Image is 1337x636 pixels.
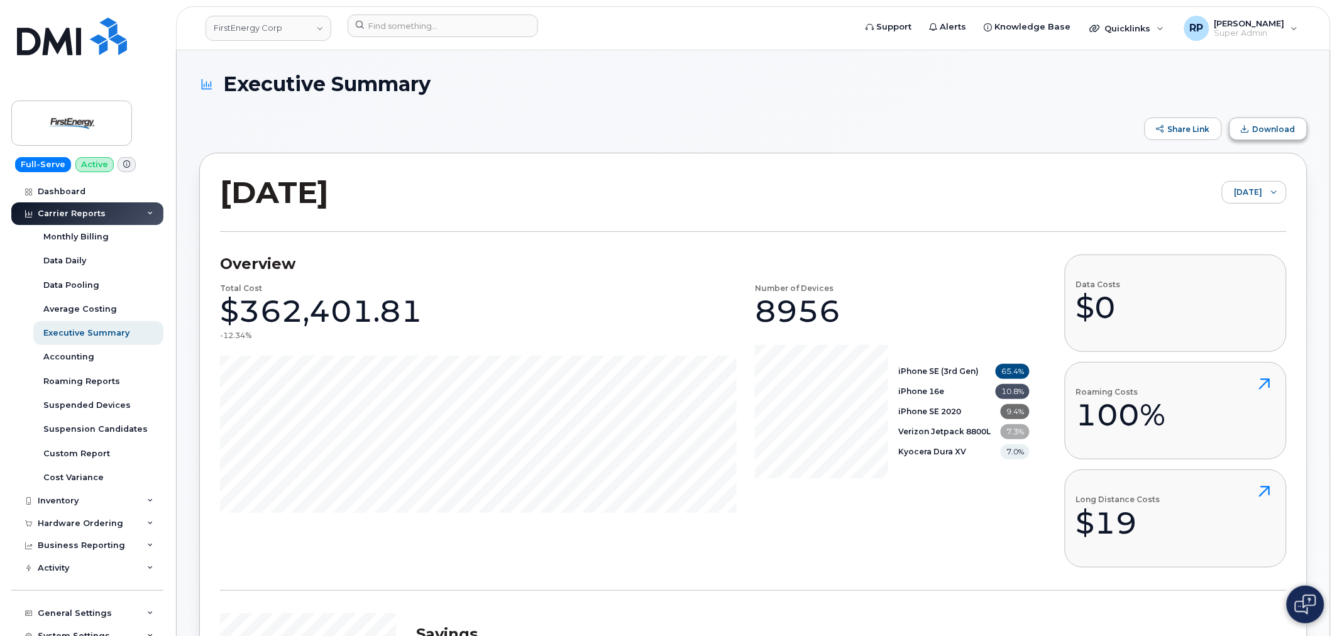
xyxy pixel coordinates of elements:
div: $362,401.81 [220,292,422,330]
button: Download [1230,118,1307,140]
h4: Total Cost [220,284,262,292]
div: $0 [1076,288,1120,326]
div: -12.34% [220,330,251,341]
div: 8956 [755,292,840,330]
h3: Overview [220,255,1030,273]
h4: Data Costs [1076,280,1120,288]
div: $19 [1076,504,1160,542]
h2: [DATE] [220,173,329,211]
b: iPhone SE (3rd Gen) [898,366,979,376]
button: Share Link [1145,118,1222,140]
span: 7.3% [1001,424,1030,439]
b: Kyocera Dura XV [898,447,966,456]
span: 65.4% [996,364,1030,379]
div: 100% [1076,396,1165,434]
h4: Roaming Costs [1076,388,1165,396]
span: 10.8% [996,384,1030,399]
span: Executive Summary [223,73,431,95]
span: Download [1253,124,1296,134]
span: Share Link [1168,124,1210,134]
h4: Number of Devices [755,284,834,292]
b: Verizon Jetpack 8800L [898,427,991,436]
span: 9.4% [1001,404,1030,419]
img: Open chat [1295,595,1316,615]
button: Long Distance Costs$19 [1065,469,1287,567]
button: Roaming Costs100% [1065,362,1287,459]
span: August 2025 [1223,182,1262,204]
b: iPhone 16e [898,387,944,396]
span: 7.0% [1001,444,1030,459]
h4: Long Distance Costs [1076,495,1160,503]
b: iPhone SE 2020 [898,407,961,416]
